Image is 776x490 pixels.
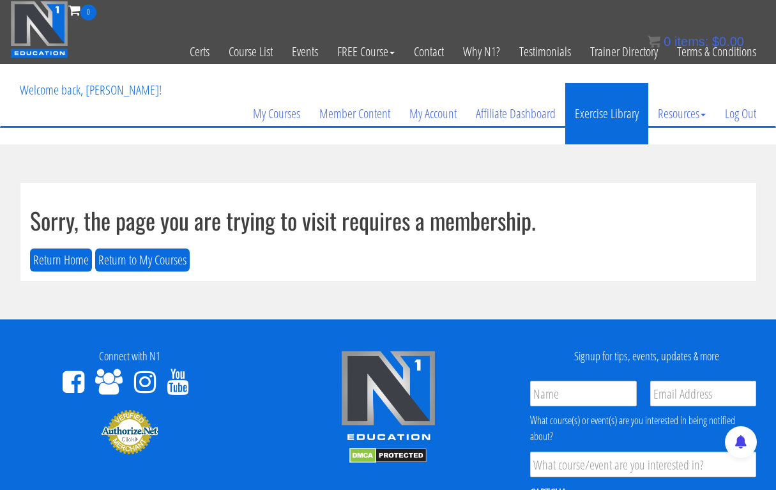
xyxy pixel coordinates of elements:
[530,413,756,444] div: What course(s) or event(s) are you interested in being notified about?
[349,448,427,463] img: DMCA.com Protection Status
[648,35,660,48] img: icon11.png
[712,34,744,49] bdi: 0.00
[674,34,708,49] span: items:
[282,20,328,83] a: Events
[650,381,757,406] input: Email Address
[30,249,92,272] button: Return Home
[101,409,158,455] img: Authorize.Net Merchant - Click to Verify
[527,350,766,363] h4: Signup for tips, events, updates & more
[466,83,565,144] a: Affiliate Dashboard
[404,20,453,83] a: Contact
[10,350,249,363] h4: Connect with N1
[453,20,510,83] a: Why N1?
[219,20,282,83] a: Course List
[712,34,719,49] span: $
[10,65,171,116] p: Welcome back, [PERSON_NAME]!
[715,83,766,144] a: Log Out
[180,20,219,83] a: Certs
[95,249,190,272] button: Return to My Courses
[530,452,756,477] input: What course/event are you interested in?
[243,83,310,144] a: My Courses
[664,34,671,49] span: 0
[667,20,766,83] a: Terms & Conditions
[30,208,747,233] h1: Sorry, the page you are trying to visit requires a membership.
[340,350,436,445] img: n1-edu-logo
[648,83,715,144] a: Resources
[648,34,744,49] a: 0 items: $0.00
[510,20,581,83] a: Testimonials
[400,83,466,144] a: My Account
[80,4,96,20] span: 0
[328,20,404,83] a: FREE Course
[68,1,96,19] a: 0
[565,83,648,144] a: Exercise Library
[10,1,68,58] img: n1-education
[310,83,400,144] a: Member Content
[581,20,667,83] a: Trainer Directory
[530,381,637,406] input: Name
